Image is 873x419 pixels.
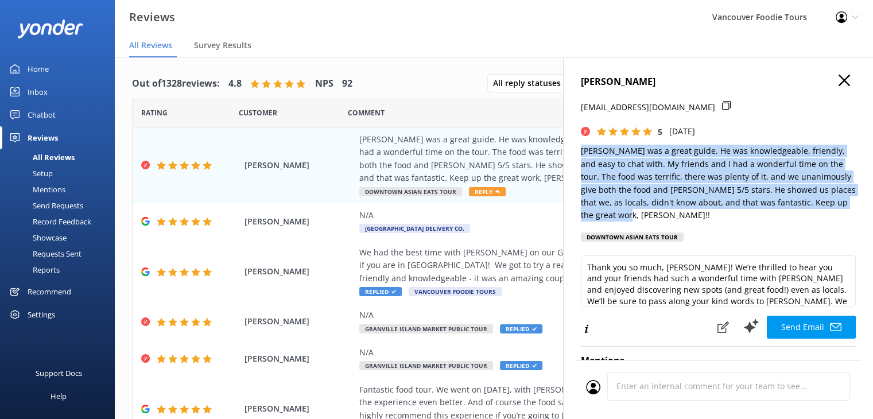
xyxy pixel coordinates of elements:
div: N/A [359,209,778,222]
span: Reply [469,187,506,196]
h3: Reviews [129,8,175,26]
div: Help [51,385,67,408]
textarea: Thank you so much, [PERSON_NAME]! We’re thrilled to hear you and your friends had such a wonderfu... [581,255,856,307]
span: Downtown Asian Eats Tour [359,187,462,196]
span: [PERSON_NAME] [245,352,354,365]
span: Replied [500,324,542,333]
div: Recommend [28,280,71,303]
div: Inbox [28,80,48,103]
button: Send Email [767,316,856,339]
div: Home [28,57,49,80]
div: N/A [359,309,778,321]
span: 5 [658,126,662,137]
span: Granville Island Market Public Tour [359,361,493,370]
h4: Out of 1328 reviews: [132,76,220,91]
div: Showcase [7,230,67,246]
span: All Reviews [129,40,172,51]
div: We had the best time with [PERSON_NAME] on our Granville Island Foodie Tour - would highly recomm... [359,246,778,285]
h4: 4.8 [228,76,242,91]
p: [EMAIL_ADDRESS][DOMAIN_NAME] [581,101,715,114]
span: Replied [500,361,542,370]
button: Close [839,75,850,87]
div: Mentions [7,181,65,197]
a: Record Feedback [7,214,115,230]
span: Date [239,107,277,118]
div: All Reviews [7,149,75,165]
a: Showcase [7,230,115,246]
div: Support Docs [36,362,82,385]
span: [PERSON_NAME] [245,265,354,278]
h4: 92 [342,76,352,91]
span: [PERSON_NAME] [245,215,354,228]
span: Date [141,107,168,118]
a: All Reviews [7,149,115,165]
span: Replied [359,287,402,296]
div: Send Requests [7,197,83,214]
div: Reports [7,262,60,278]
h4: NPS [315,76,333,91]
a: Mentions [7,181,115,197]
div: Requests Sent [7,246,82,262]
h4: Mentions [581,354,856,368]
a: Reports [7,262,115,278]
img: yonder-white-logo.png [17,20,83,38]
div: N/A [359,346,778,359]
span: [PERSON_NAME] [245,159,354,172]
div: Record Feedback [7,214,91,230]
span: [PERSON_NAME] [245,402,354,415]
img: user_profile.svg [586,380,600,394]
div: Downtown Asian Eats Tour [581,232,684,242]
h4: [PERSON_NAME] [581,75,856,90]
div: Settings [28,303,55,326]
div: Reviews [28,126,58,149]
span: Survey Results [194,40,251,51]
a: Setup [7,165,115,181]
a: Requests Sent [7,246,115,262]
span: Question [348,107,385,118]
span: Vancouver Foodie Tours [409,287,502,296]
div: [PERSON_NAME] was a great guide. He was knowledgeable, friendly, and easy to chat with. My friend... [359,133,778,185]
p: [PERSON_NAME] was a great guide. He was knowledgeable, friendly, and easy to chat with. My friend... [581,145,856,222]
span: [PERSON_NAME] [245,315,354,328]
p: [DATE] [669,125,695,138]
a: Send Requests [7,197,115,214]
span: Granville Island Market Public Tour [359,324,493,333]
div: Setup [7,165,53,181]
span: [GEOGRAPHIC_DATA] Delivery Co. [359,224,470,233]
span: All reply statuses [493,77,568,90]
div: Chatbot [28,103,56,126]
